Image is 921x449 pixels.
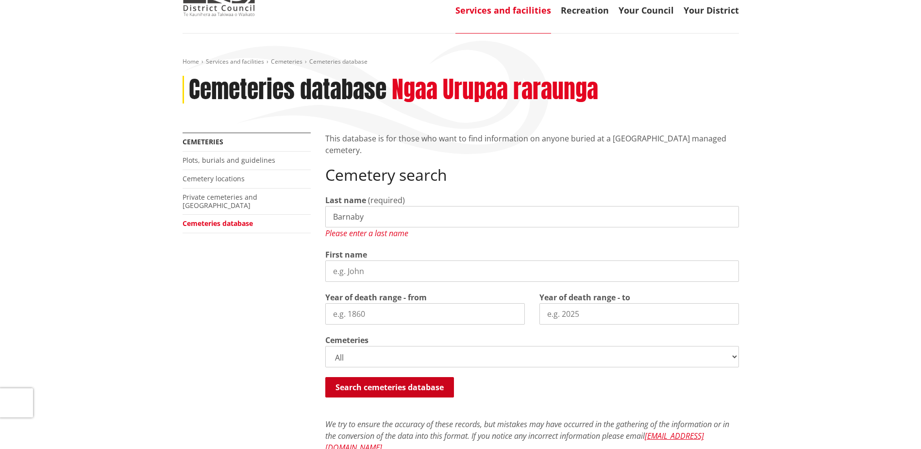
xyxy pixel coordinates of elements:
a: Services and facilities [455,4,551,16]
label: Cemeteries [325,334,368,346]
iframe: Messenger Launcher [876,408,911,443]
nav: breadcrumb [183,58,739,66]
input: e.g. 1860 [325,303,525,325]
a: Recreation [561,4,609,16]
a: Private cemeteries and [GEOGRAPHIC_DATA] [183,192,257,210]
a: Cemeteries database [183,219,253,228]
h1: Cemeteries database [189,76,386,104]
a: Home [183,57,199,66]
label: Last name [325,194,366,206]
label: Year of death range - to [539,292,630,303]
label: Year of death range - from [325,292,427,303]
input: e.g. John [325,260,739,282]
a: Your Council [619,4,674,16]
h2: Ngaa Urupaa raraunga [392,76,598,104]
a: Cemeteries [271,57,302,66]
a: Services and facilities [206,57,264,66]
h2: Cemetery search [325,166,739,184]
a: Your District [684,4,739,16]
a: Cemeteries [183,137,223,146]
span: (required) [368,195,405,206]
p: This database is for those who want to find information on anyone buried at a [GEOGRAPHIC_DATA] m... [325,133,739,156]
span: Please enter a last name [325,228,408,239]
input: e.g. Smith [325,206,739,227]
label: First name [325,249,367,260]
a: Cemetery locations [183,174,245,183]
a: Plots, burials and guidelines [183,155,275,165]
input: e.g. 2025 [539,303,739,325]
button: Search cemeteries database [325,377,454,397]
span: Cemeteries database [309,57,368,66]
